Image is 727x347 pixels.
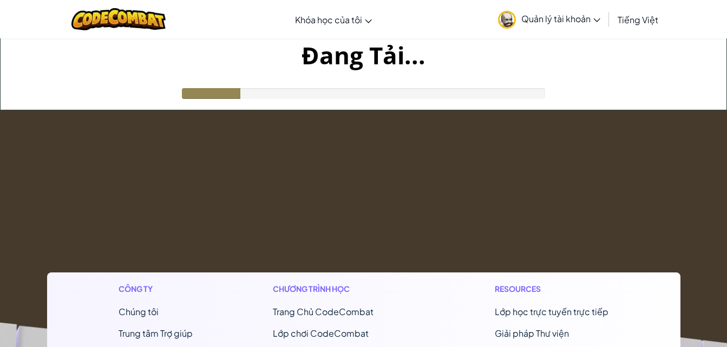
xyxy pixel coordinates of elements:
[498,11,516,29] img: avatar
[119,306,159,317] a: Chúng tôi
[273,328,369,339] a: Lớp chơi CodeCombat
[273,306,374,317] span: Trang Chủ CodeCombat
[618,14,658,25] span: Tiếng Việt
[290,5,377,34] a: Khóa học của tôi
[493,2,606,36] a: Quản lý tài khoản
[495,283,608,295] h1: Resources
[71,8,166,30] img: CodeCombat logo
[119,283,193,295] h1: Công ty
[612,5,664,34] a: Tiếng Việt
[521,13,600,24] span: Quản lý tài khoản
[495,306,608,317] a: Lớp học trực tuyến trực tiếp
[1,38,726,72] h1: Đang Tải...
[495,328,569,339] a: Giải pháp Thư viện
[295,14,362,25] span: Khóa học của tôi
[119,328,193,339] a: Trung tâm Trợ giúp
[273,283,415,295] h1: Chương trình học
